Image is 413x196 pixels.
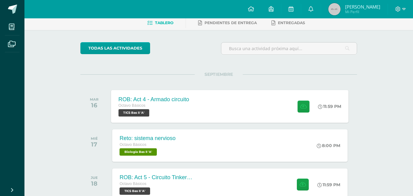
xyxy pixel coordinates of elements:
[120,182,146,186] span: Octavo Básicos
[91,180,98,187] div: 18
[205,20,257,25] span: Pendientes de entrega
[119,103,146,108] span: Octavo Básicos
[120,187,150,195] span: TICS Bas II 'A'
[147,18,173,28] a: Tablero
[317,143,340,148] div: 8:00 PM
[90,102,98,109] div: 16
[119,96,189,102] div: ROB: Act 4 - Armado circuito
[120,135,175,142] div: Reto: sistema nervioso
[195,72,243,77] span: SEPTIEMBRE
[120,142,146,147] span: Octavo Básicos
[120,174,193,181] div: ROB: Act 5 - Circuito Tinkercad
[317,182,340,187] div: 11:59 PM
[278,20,305,25] span: Entregadas
[271,18,305,28] a: Entregadas
[119,109,149,116] span: TICS Bas II 'A'
[155,20,173,25] span: Tablero
[90,97,98,102] div: MAR
[80,42,150,54] a: todas las Actividades
[345,9,380,14] span: Mi Perfil
[198,18,257,28] a: Pendientes de entrega
[91,141,98,148] div: 17
[91,136,98,141] div: MIÉ
[120,148,157,156] span: Biología Bas II 'A'
[91,176,98,180] div: JUE
[318,104,341,109] div: 11:59 PM
[345,4,380,10] span: [PERSON_NAME]
[328,3,341,15] img: 45x45
[221,43,357,54] input: Busca una actividad próxima aquí...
